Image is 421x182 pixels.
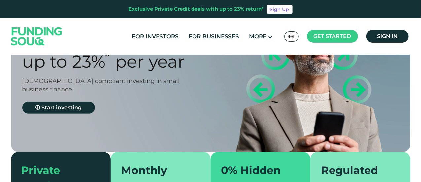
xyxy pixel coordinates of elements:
span: Sign in [377,33,398,39]
img: SA Flag [288,34,294,39]
a: Start investing [22,102,95,114]
img: Logo [4,19,69,53]
a: Sign Up [267,5,293,14]
span: Up to 23% [22,51,106,72]
a: For Investors [130,31,180,42]
a: Sign in [366,30,409,43]
a: For Businesses [187,31,241,42]
span: Start investing [42,104,82,111]
span: Per Year [116,51,185,72]
span: More [249,33,266,40]
span: Get started [314,33,351,39]
span: [DEMOGRAPHIC_DATA] compliant investing in small business finance. [22,77,180,93]
div: Exclusive Private Credit deals with up to 23% return* [129,5,264,13]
